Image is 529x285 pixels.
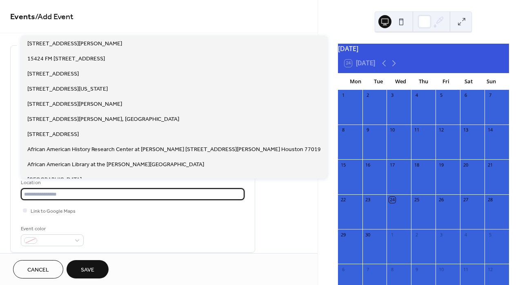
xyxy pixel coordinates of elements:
span: [STREET_ADDRESS][PERSON_NAME] [27,100,122,109]
div: 6 [340,266,347,272]
div: 2 [365,92,371,98]
div: 4 [462,232,469,238]
div: Tue [367,73,389,90]
div: 15 [340,162,347,168]
div: 17 [389,162,395,168]
div: Sat [457,73,480,90]
div: 3 [438,232,444,238]
div: 18 [413,162,420,168]
div: 12 [487,266,493,272]
div: 10 [389,127,395,133]
div: Sun [480,73,502,90]
div: 11 [413,127,420,133]
div: 14 [487,127,493,133]
button: Save [67,260,109,278]
div: 24 [389,197,395,203]
div: 16 [365,162,371,168]
div: 7 [487,92,493,98]
span: Link to Google Maps [31,207,76,216]
div: 20 [462,162,469,168]
div: Mon [345,73,367,90]
span: 15424 FM [STREET_ADDRESS] [27,55,105,63]
div: 9 [413,266,420,272]
div: 7 [365,266,371,272]
span: [STREET_ADDRESS][PERSON_NAME] [27,40,122,48]
span: African American Library at the [PERSON_NAME][GEOGRAPHIC_DATA] [27,160,204,169]
div: 28 [487,197,493,203]
div: 11 [462,266,469,272]
span: / Add Event [35,9,73,25]
div: Wed [389,73,412,90]
div: 8 [389,266,395,272]
div: 5 [487,232,493,238]
button: Cancel [13,260,63,278]
span: [STREET_ADDRESS][PERSON_NAME], [GEOGRAPHIC_DATA] [27,115,179,124]
div: 19 [438,162,444,168]
div: 30 [365,232,371,238]
a: Events [10,9,35,25]
div: [DATE] [338,44,509,53]
div: 21 [487,162,493,168]
div: 23 [365,197,371,203]
div: 25 [413,197,420,203]
div: 26 [438,197,444,203]
div: 2 [413,232,420,238]
div: 13 [462,127,469,133]
span: African American History Research Center at [PERSON_NAME] [STREET_ADDRESS][PERSON_NAME] Houston 7... [27,145,321,154]
div: 1 [340,92,347,98]
div: 9 [365,127,371,133]
span: [STREET_ADDRESS][US_STATE] [27,85,108,94]
div: 22 [340,197,347,203]
div: Location [21,178,243,187]
span: [GEOGRAPHIC_DATA] [27,176,82,184]
div: 12 [438,127,444,133]
div: 6 [462,92,469,98]
div: Fri [435,73,457,90]
span: Save [81,266,94,274]
span: [STREET_ADDRESS] [27,130,79,139]
div: 3 [389,92,395,98]
div: 4 [413,92,420,98]
div: 27 [462,197,469,203]
div: 29 [340,232,347,238]
div: 8 [340,127,347,133]
span: Cancel [27,266,49,274]
div: Thu [412,73,435,90]
span: [STREET_ADDRESS] [27,70,79,78]
div: 10 [438,266,444,272]
div: 5 [438,92,444,98]
div: 1 [389,232,395,238]
div: Event color [21,225,82,233]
